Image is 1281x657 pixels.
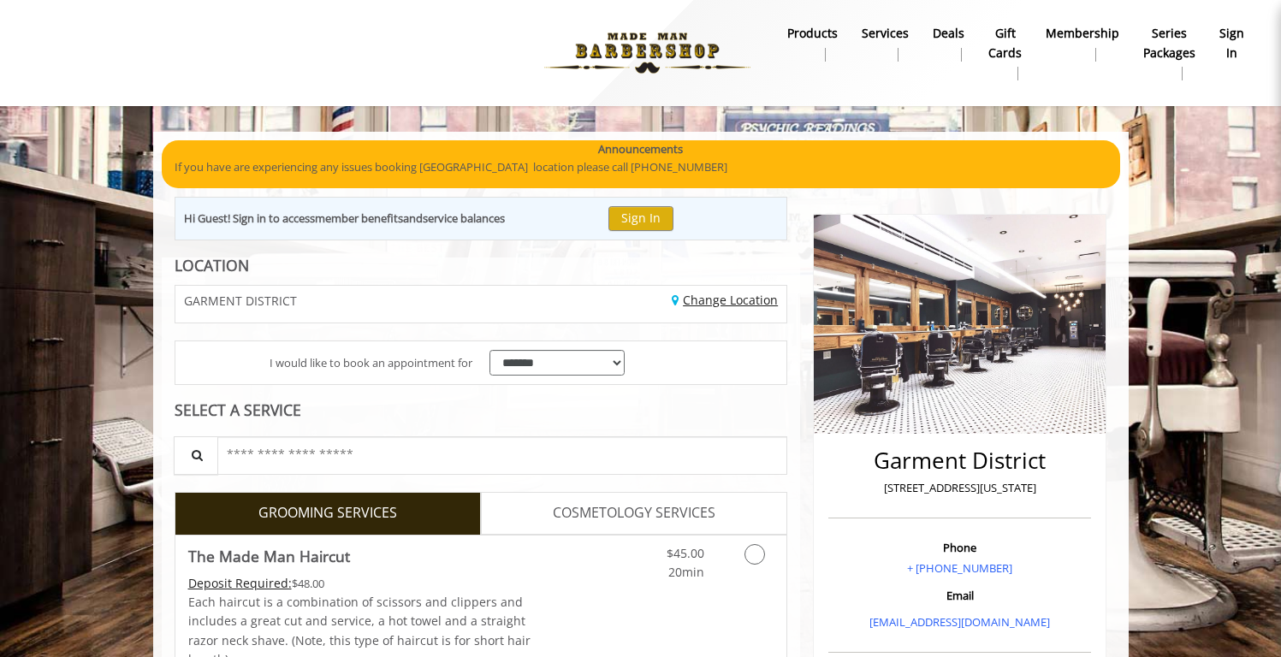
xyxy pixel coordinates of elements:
[672,292,778,308] a: Change Location
[175,158,1107,176] p: If you have are experiencing any issues booking [GEOGRAPHIC_DATA] location please call [PHONE_NUM...
[976,21,1034,85] a: Gift cardsgift cards
[907,560,1012,576] a: + [PHONE_NUMBER]
[270,354,472,372] span: I would like to book an appointment for
[315,210,403,226] b: member benefits
[188,575,292,591] span: This service needs some Advance to be paid before we block your appointment
[175,255,249,275] b: LOCATION
[188,574,532,593] div: $48.00
[833,479,1087,497] p: [STREET_ADDRESS][US_STATE]
[1219,24,1244,62] b: sign in
[850,21,921,66] a: ServicesServices
[1131,21,1207,85] a: Series packagesSeries packages
[608,206,673,231] button: Sign In
[869,614,1050,630] a: [EMAIL_ADDRESS][DOMAIN_NAME]
[175,402,788,418] div: SELECT A SERVICE
[258,502,397,524] span: GROOMING SERVICES
[988,24,1022,62] b: gift cards
[1046,24,1119,43] b: Membership
[423,210,505,226] b: service balances
[1034,21,1131,66] a: MembershipMembership
[862,24,909,43] b: Services
[787,24,838,43] b: products
[668,564,704,580] span: 20min
[833,589,1087,601] h3: Email
[598,140,683,158] b: Announcements
[174,436,218,475] button: Service Search
[1207,21,1256,66] a: sign insign in
[184,294,297,307] span: GARMENT DISTRICT
[833,542,1087,553] h3: Phone
[833,448,1087,473] h2: Garment District
[667,545,704,561] span: $45.00
[188,544,350,568] b: The Made Man Haircut
[1143,24,1195,62] b: Series packages
[553,502,715,524] span: COSMETOLOGY SERVICES
[921,21,976,66] a: DealsDeals
[530,6,765,100] img: Made Man Barbershop logo
[775,21,850,66] a: Productsproducts
[933,24,964,43] b: Deals
[184,210,505,228] div: Hi Guest! Sign in to access and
